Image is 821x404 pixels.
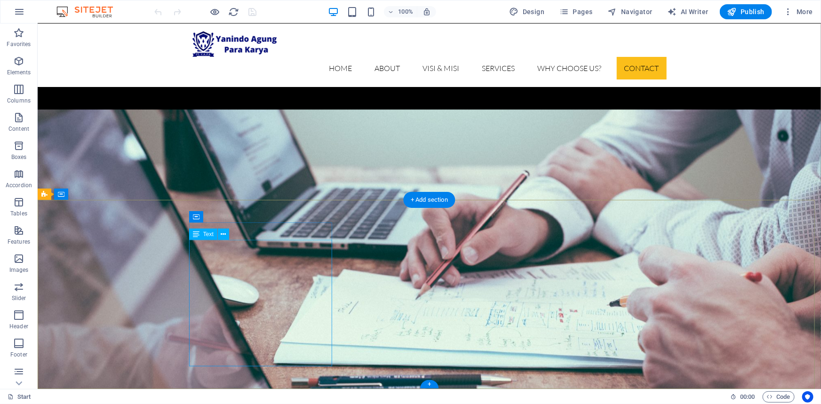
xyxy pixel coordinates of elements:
button: Pages [556,4,596,19]
span: AI Writer [668,7,709,16]
span: Publish [727,7,765,16]
button: AI Writer [664,4,712,19]
button: Click here to leave preview mode and continue editing [209,6,221,17]
button: More [780,4,817,19]
a: Click to cancel selection. Double-click to open Pages [8,391,31,403]
div: + Add section [403,192,455,208]
p: Boxes [11,153,27,161]
span: 00 00 [740,391,755,403]
img: Editor Logo [54,6,125,17]
span: More [783,7,813,16]
button: Design [506,4,549,19]
p: Accordion [6,182,32,189]
p: Favorites [7,40,31,48]
p: Tables [10,210,27,217]
p: Columns [7,97,31,104]
p: Elements [7,69,31,76]
p: Header [9,323,28,330]
p: Slider [12,294,26,302]
span: : [747,393,748,400]
div: + [420,380,438,388]
p: Features [8,238,30,246]
span: Pages [559,7,592,16]
p: Footer [10,351,27,358]
button: Navigator [604,4,656,19]
button: Code [763,391,795,403]
h6: Session time [730,391,755,403]
span: Code [767,391,790,403]
i: On resize automatically adjust zoom level to fit chosen device. [422,8,431,16]
h6: 100% [398,6,413,17]
div: Design (Ctrl+Alt+Y) [506,4,549,19]
span: Navigator [608,7,653,16]
p: Content [8,125,29,133]
i: Reload page [229,7,239,17]
span: Design [510,7,545,16]
button: reload [228,6,239,17]
button: Usercentrics [802,391,813,403]
button: Publish [720,4,772,19]
button: 100% [384,6,417,17]
p: Images [9,266,29,274]
span: Text [203,231,214,237]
